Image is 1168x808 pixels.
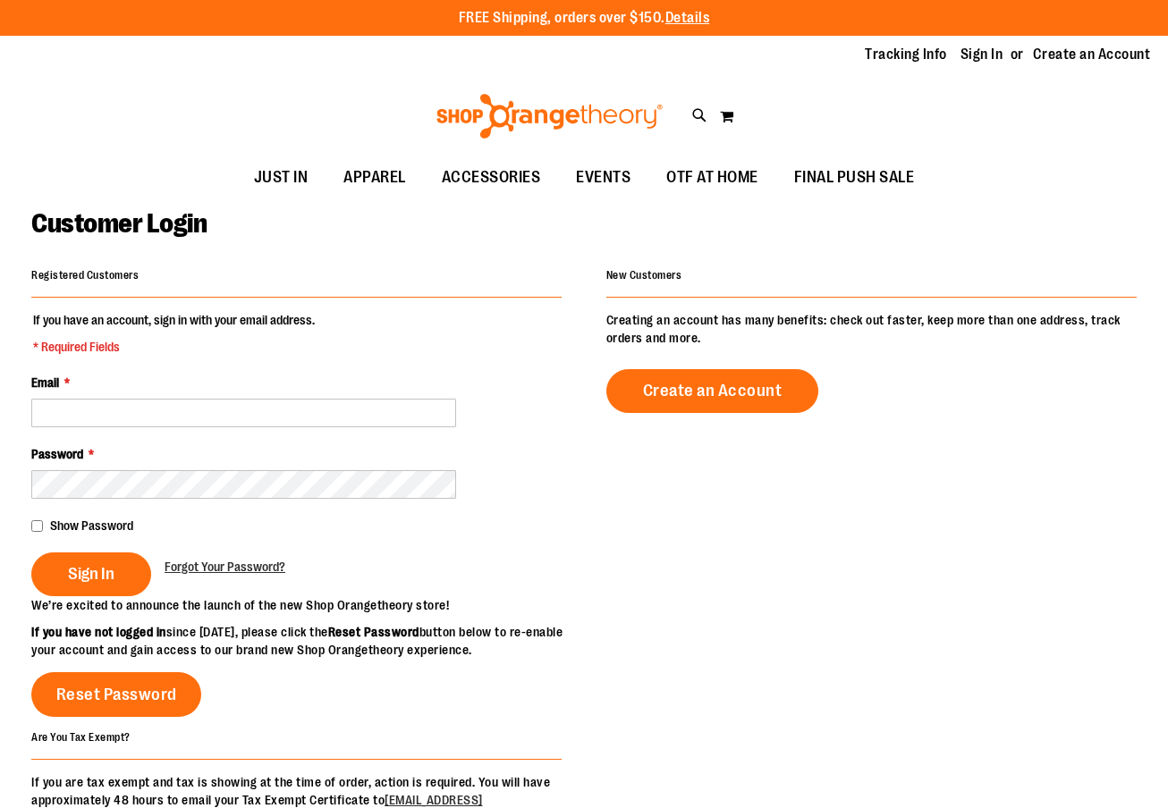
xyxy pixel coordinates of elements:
a: Forgot Your Password? [165,558,285,576]
span: Create an Account [643,381,783,400]
a: FINAL PUSH SALE [776,157,933,198]
a: JUST IN [236,157,326,198]
span: ACCESSORIES [442,157,541,198]
a: Sign In [961,45,1003,64]
span: Sign In [68,564,114,584]
a: Details [665,10,710,26]
span: JUST IN [254,157,309,198]
span: Reset Password [56,685,177,704]
a: Create an Account [1033,45,1151,64]
span: EVENTS [576,157,631,198]
span: OTF AT HOME [666,157,758,198]
strong: Are You Tax Exempt? [31,730,131,743]
strong: Reset Password [328,625,419,639]
strong: New Customers [606,269,682,282]
span: FINAL PUSH SALE [794,157,915,198]
a: Tracking Info [865,45,947,64]
a: ACCESSORIES [424,157,559,198]
span: Show Password [50,518,133,533]
span: Password [31,447,83,461]
img: Shop Orangetheory [434,94,665,139]
a: OTF AT HOME [648,157,776,198]
a: Create an Account [606,369,819,413]
span: APPAREL [343,157,406,198]
a: APPAREL [326,157,424,198]
a: Reset Password [31,672,201,717]
strong: If you have not logged in [31,625,166,639]
a: EVENTS [558,157,648,198]
span: Forgot Your Password? [165,560,285,574]
span: Email [31,375,59,390]
strong: Registered Customers [31,269,139,282]
span: * Required Fields [33,338,315,356]
p: We’re excited to announce the launch of the new Shop Orangetheory store! [31,596,584,614]
p: FREE Shipping, orders over $150. [459,8,710,29]
p: Creating an account has many benefits: check out faster, keep more than one address, track orders... [606,311,1137,347]
legend: If you have an account, sign in with your email address. [31,311,317,356]
span: Customer Login [31,208,207,239]
button: Sign In [31,552,151,596]
p: since [DATE], please click the button below to re-enable your account and gain access to our bran... [31,623,584,659]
